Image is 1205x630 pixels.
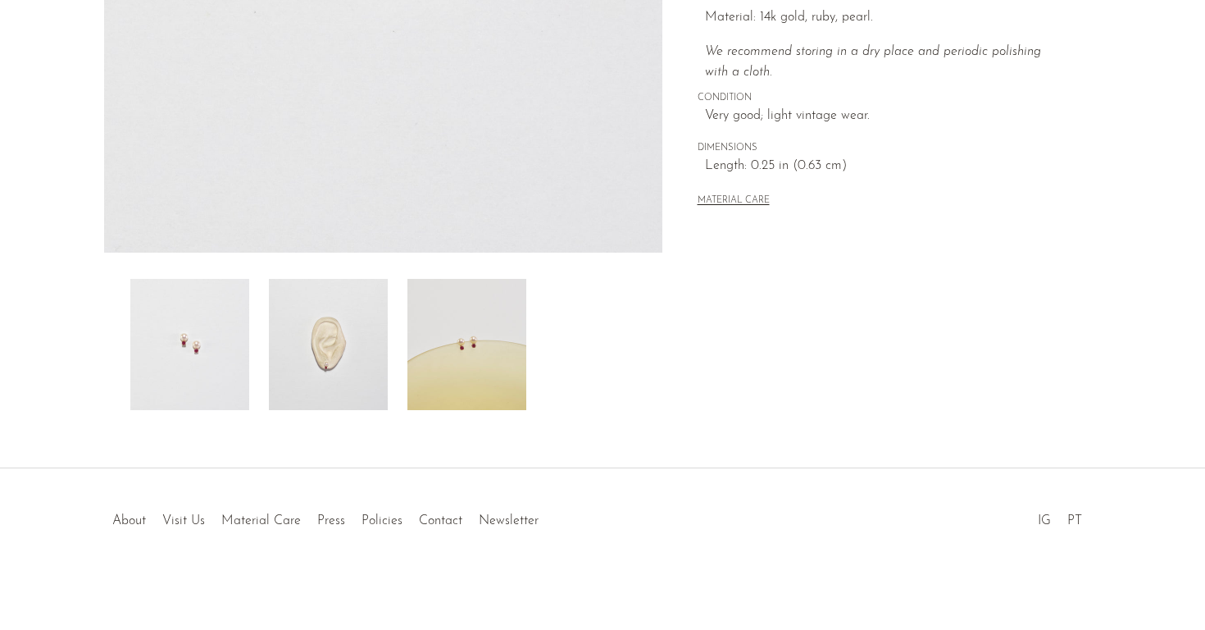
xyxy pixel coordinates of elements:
i: We recommend storing in a dry place and periodic polishing with a cloth. [705,45,1041,80]
a: Visit Us [162,514,205,527]
img: Petite Ruby Pearl Earrings [269,279,388,410]
p: Material: 14k gold, ruby, pearl. [705,7,1066,29]
ul: Quick links [104,501,547,532]
a: Contact [419,514,462,527]
a: Policies [361,514,402,527]
a: Material Care [221,514,301,527]
a: IG [1038,514,1051,527]
img: Petite Ruby Pearl Earrings [130,279,249,410]
a: PT [1067,514,1082,527]
a: Press [317,514,345,527]
a: About [112,514,146,527]
button: MATERIAL CARE [698,195,770,208]
span: DIMENSIONS [698,141,1066,156]
span: CONDITION [698,91,1066,106]
span: Length: 0.25 in (0.63 cm) [705,156,1066,177]
span: Very good; light vintage wear. [705,106,1066,127]
ul: Social Medias [1030,501,1090,532]
img: Petite Ruby Pearl Earrings [407,279,526,410]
